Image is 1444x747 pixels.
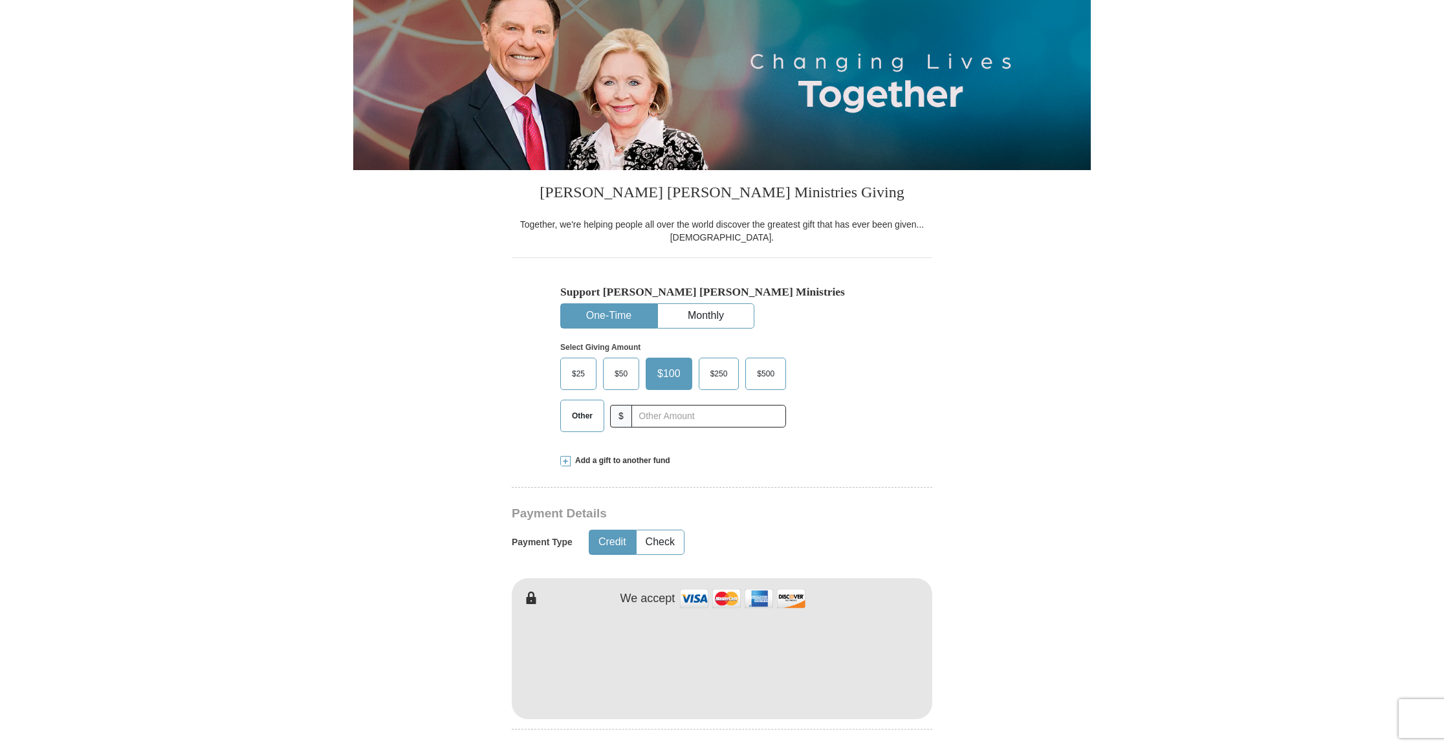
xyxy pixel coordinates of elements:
div: Together, we're helping people all over the world discover the greatest gift that has ever been g... [512,218,932,244]
span: $50 [608,364,634,384]
span: $500 [750,364,781,384]
button: One-Time [561,304,657,328]
img: credit cards accepted [678,585,807,612]
h4: We accept [620,592,675,606]
button: Check [637,530,684,554]
strong: Select Giving Amount [560,343,640,352]
span: $25 [565,364,591,384]
button: Monthly [658,304,754,328]
h5: Payment Type [512,537,573,548]
span: $100 [651,364,687,384]
input: Other Amount [631,405,786,428]
span: $250 [704,364,734,384]
span: $ [610,405,632,428]
button: Credit [589,530,635,554]
h5: Support [PERSON_NAME] [PERSON_NAME] Ministries [560,285,884,299]
span: Other [565,406,599,426]
h3: [PERSON_NAME] [PERSON_NAME] Ministries Giving [512,170,932,218]
h3: Payment Details [512,506,842,521]
span: Add a gift to another fund [571,455,670,466]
